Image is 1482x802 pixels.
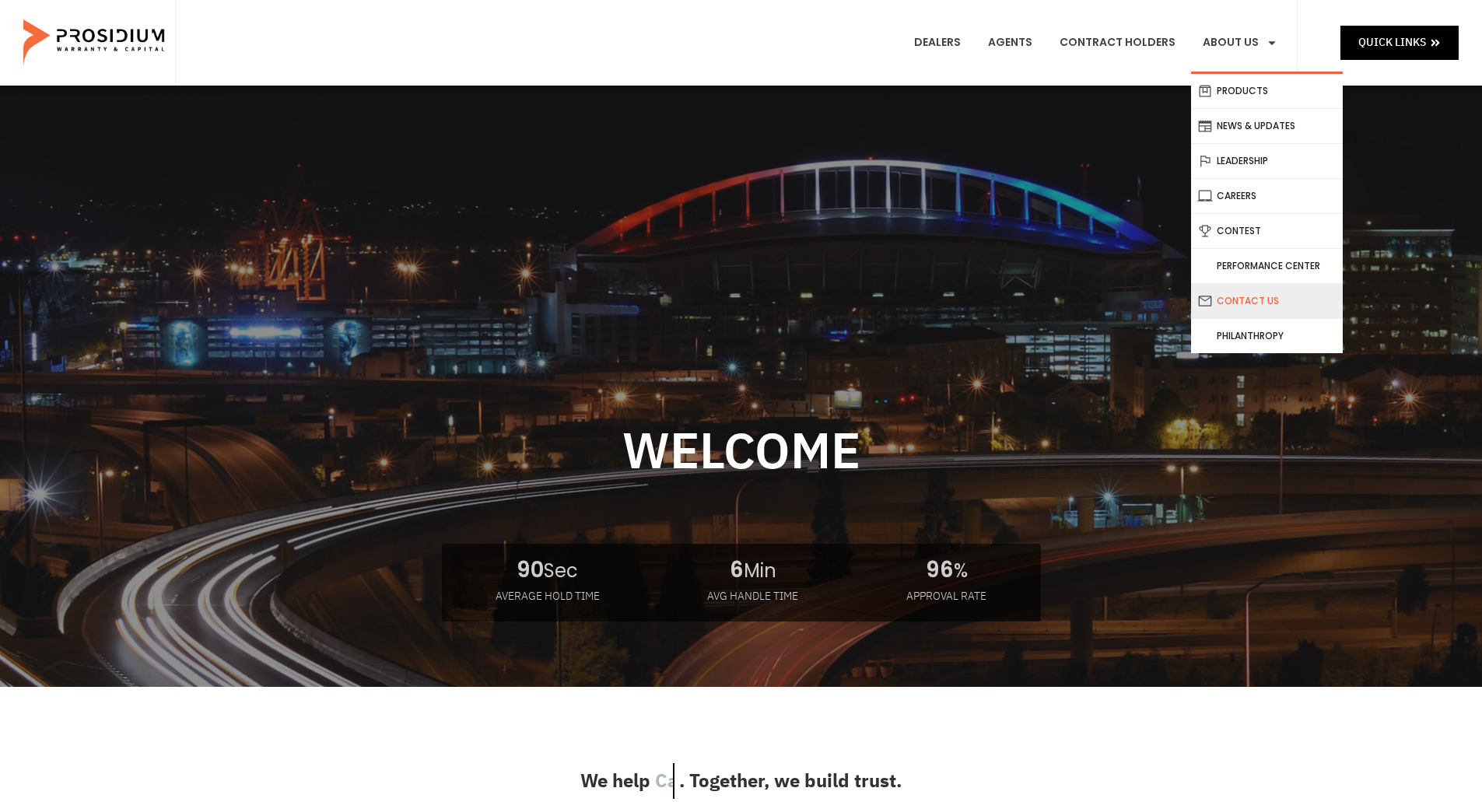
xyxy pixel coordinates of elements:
nav: Menu [902,14,1289,72]
a: Quick Links [1340,26,1459,59]
a: About Us [1191,14,1289,72]
a: Contest [1191,214,1343,248]
span: Quick Links [1358,33,1426,52]
span: . Together, we build trust. [679,763,902,799]
a: Products [1191,74,1343,108]
a: Philanthropy [1191,319,1343,353]
a: Performance Center [1191,249,1343,283]
ul: About Us [1191,72,1343,353]
a: Contract Holders [1048,14,1187,72]
a: News & Updates [1191,109,1343,143]
span: We help [580,763,650,799]
a: Careers [1191,179,1343,213]
a: Dealers [902,14,972,72]
span: Car buyers [655,767,751,795]
a: Leadership [1191,144,1343,178]
a: Contact Us [1191,284,1343,318]
a: Agents [976,14,1044,72]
